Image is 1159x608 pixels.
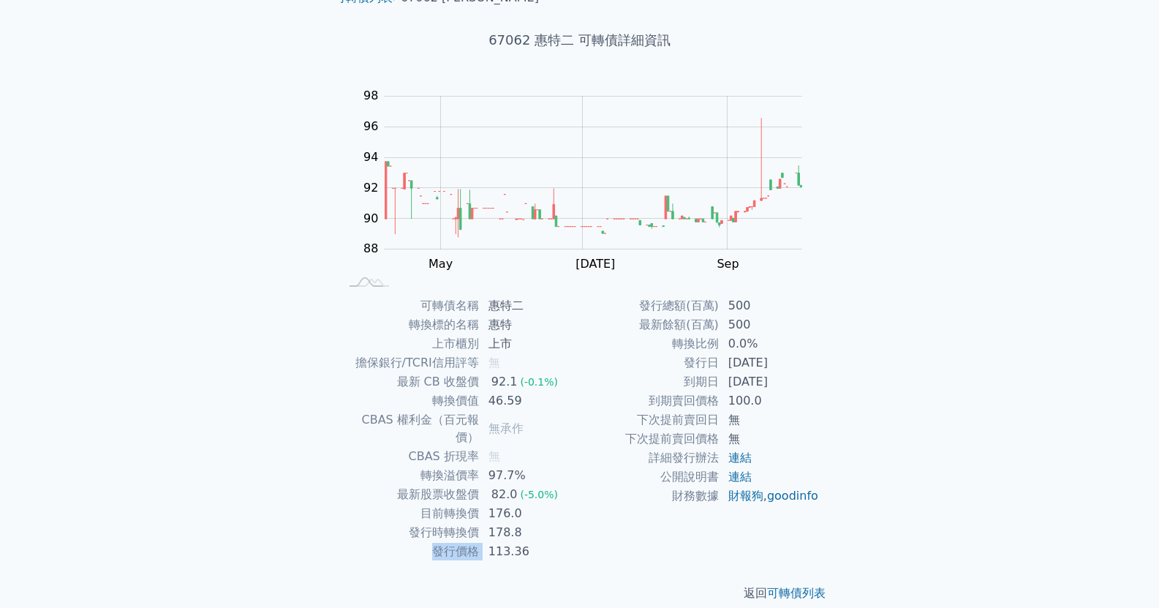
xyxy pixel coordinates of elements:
[322,585,837,602] p: 返回
[720,410,820,429] td: 無
[429,257,453,271] tspan: May
[363,211,378,225] tspan: 90
[340,391,480,410] td: 轉換價值
[580,353,720,372] td: 發行日
[340,334,480,353] td: 上市櫃別
[720,296,820,315] td: 500
[720,487,820,506] td: ,
[575,257,615,271] tspan: [DATE]
[340,296,480,315] td: 可轉債名稱
[580,449,720,468] td: 詳細發行辦法
[488,486,521,503] div: 82.0
[340,315,480,334] td: 轉換標的名稱
[728,451,752,465] a: 連結
[340,485,480,504] td: 最新股票收盤價
[580,429,720,449] td: 下次提前賣回價格
[363,181,378,195] tspan: 92
[340,504,480,523] td: 目前轉換價
[340,353,480,372] td: 擔保銀行/TCRI信用評等
[580,468,720,487] td: 公開說明書
[340,447,480,466] td: CBAS 折現率
[1086,538,1159,608] div: 聊天小工具
[580,334,720,353] td: 轉換比例
[480,504,580,523] td: 176.0
[322,30,837,50] h1: 67062 惠特二 可轉債詳細資訊
[488,373,521,391] div: 92.1
[340,523,480,542] td: 發行時轉換價
[1086,538,1159,608] iframe: Chat Widget
[480,334,580,353] td: 上市
[580,296,720,315] td: 發行總額(百萬)
[728,470,752,484] a: 連結
[720,429,820,449] td: 無
[520,376,558,388] span: (-0.1%)
[363,119,378,133] tspan: 96
[520,489,558,500] span: (-5.0%)
[720,315,820,334] td: 500
[488,421,524,435] span: 無承作
[480,523,580,542] td: 178.8
[720,334,820,353] td: 0.0%
[480,542,580,561] td: 113.36
[488,356,500,369] span: 無
[363,241,378,255] tspan: 88
[488,449,500,463] span: 無
[356,89,824,271] g: Chart
[767,489,818,503] a: goodinfo
[580,372,720,391] td: 到期日
[363,150,378,164] tspan: 94
[580,487,720,506] td: 財務數據
[340,372,480,391] td: 最新 CB 收盤價
[480,296,580,315] td: 惠特二
[728,489,763,503] a: 財報狗
[363,89,378,102] tspan: 98
[480,466,580,485] td: 97.7%
[580,410,720,429] td: 下次提前賣回日
[580,315,720,334] td: 最新餘額(百萬)
[580,391,720,410] td: 到期賣回價格
[480,391,580,410] td: 46.59
[717,257,739,271] tspan: Sep
[720,353,820,372] td: [DATE]
[720,391,820,410] td: 100.0
[720,372,820,391] td: [DATE]
[340,410,480,447] td: CBAS 權利金（百元報價）
[340,466,480,485] td: 轉換溢價率
[480,315,580,334] td: 惠特
[385,118,801,237] g: Series
[767,586,826,600] a: 可轉債列表
[340,542,480,561] td: 發行價格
